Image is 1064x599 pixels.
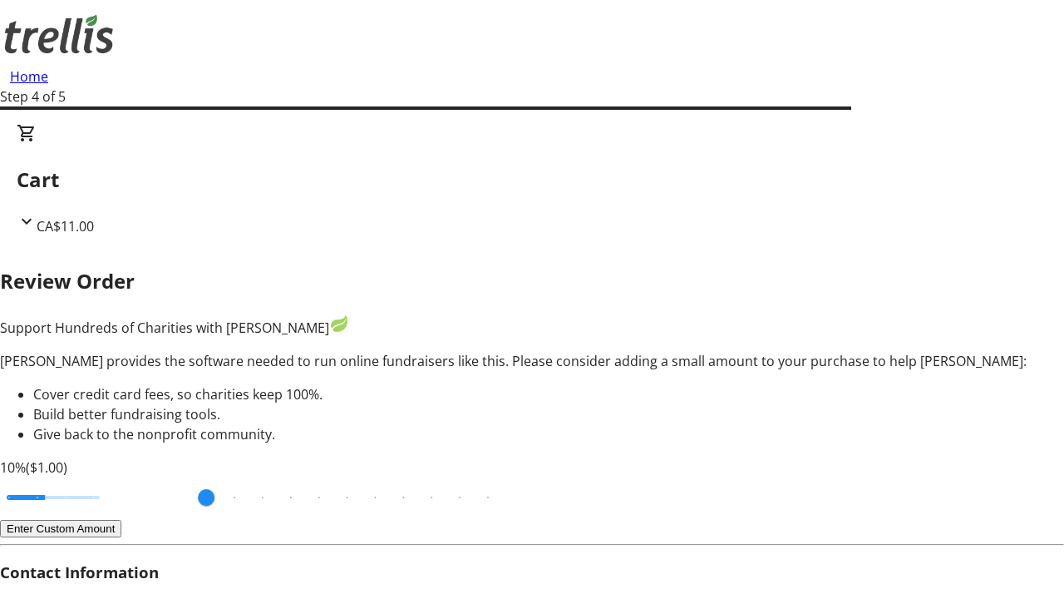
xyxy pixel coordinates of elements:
li: Give back to the nonprofit community. [33,424,1064,444]
div: CartCA$11.00 [17,123,1047,236]
h2: Cart [17,165,1047,195]
li: Cover credit card fees, so charities keep 100%. [33,384,1064,404]
li: Build better fundraising tools. [33,404,1064,424]
span: CA$11.00 [37,217,94,235]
